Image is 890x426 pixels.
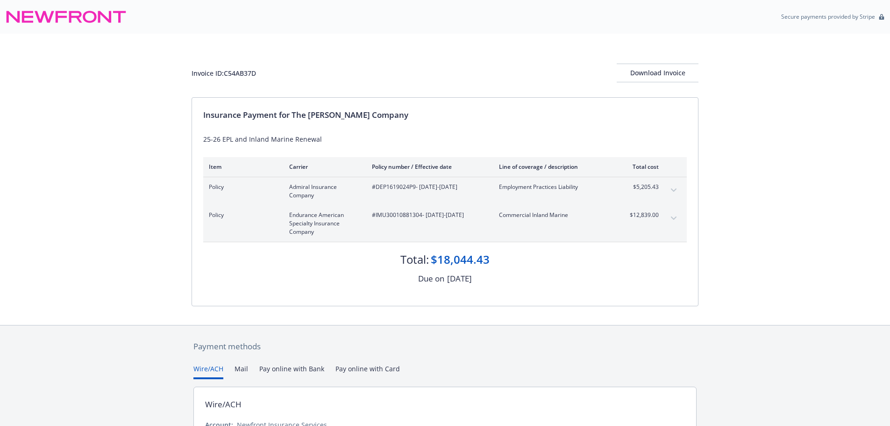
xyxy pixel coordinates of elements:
[192,68,256,78] div: Invoice ID: C54AB37D
[193,340,697,353] div: Payment methods
[499,183,609,191] span: Employment Practices Liability
[203,109,687,121] div: Insurance Payment for The [PERSON_NAME] Company
[781,13,875,21] p: Secure payments provided by Stripe
[289,163,357,171] div: Carrier
[289,211,357,236] span: Endurance American Specialty Insurance Company
[372,183,484,191] span: #DEP1619024P9 - [DATE]-[DATE]
[193,364,223,379] button: Wire/ACH
[666,183,681,198] button: expand content
[499,211,609,219] span: Commercial Inland Marine
[372,211,484,219] span: #IMU30010881304 - [DATE]-[DATE]
[400,252,429,267] div: Total:
[431,252,490,267] div: $18,044.43
[209,183,274,191] span: Policy
[289,183,357,200] span: Admiral Insurance Company
[203,177,687,205] div: PolicyAdmiral Insurance Company#DEP1619024P9- [DATE]-[DATE]Employment Practices Liability$5,205.4...
[499,163,609,171] div: Line of coverage / description
[203,205,687,242] div: PolicyEndurance American Specialty Insurance Company#IMU30010881304- [DATE]-[DATE]Commercial Inla...
[624,163,659,171] div: Total cost
[624,183,659,191] span: $5,205.43
[666,211,681,226] button: expand content
[418,273,444,285] div: Due on
[617,64,698,82] button: Download Invoice
[259,364,324,379] button: Pay online with Bank
[372,163,484,171] div: Policy number / Effective date
[205,398,242,411] div: Wire/ACH
[203,134,687,144] div: 25-26 EPL and Inland Marine Renewal
[209,211,274,219] span: Policy
[209,163,274,171] div: Item
[235,364,248,379] button: Mail
[335,364,400,379] button: Pay online with Card
[447,273,472,285] div: [DATE]
[624,211,659,219] span: $12,839.00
